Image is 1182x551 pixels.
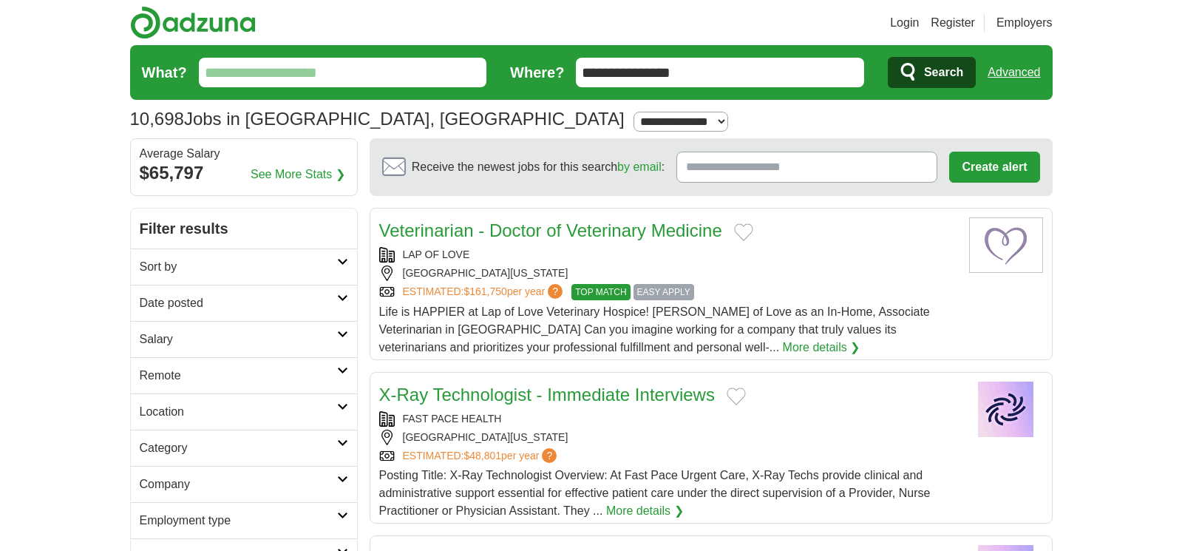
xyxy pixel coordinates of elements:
[734,223,753,241] button: Add to favorite jobs
[571,284,630,300] span: TOP MATCH
[140,160,348,186] div: $65,797
[140,403,337,421] h2: Location
[542,448,557,463] span: ?
[403,413,502,425] a: FAST PACE HEALTH
[131,285,357,321] a: Date posted
[403,249,470,260] a: LAP OF LOVE
[996,14,1053,32] a: Employers
[130,106,184,132] span: 10,698
[131,430,357,466] a: Category
[463,450,501,462] span: $48,801
[131,502,357,538] a: Employment type
[783,339,860,356] a: More details ❯
[140,331,337,348] h2: Salary
[130,109,625,129] h1: Jobs in [GEOGRAPHIC_DATA], [GEOGRAPHIC_DATA]
[379,220,722,240] a: Veterinarian - Doctor of Veterinary Medicine
[140,148,348,160] div: Average Salary
[924,58,963,87] span: Search
[890,14,919,32] a: Login
[931,14,975,32] a: Register
[949,152,1039,183] button: Create alert
[969,382,1043,437] img: Fast Pace Health logo
[379,385,715,405] a: X-Ray Technologist - Immediate Interviews
[548,284,563,299] span: ?
[140,439,337,457] h2: Category
[379,266,957,281] div: [GEOGRAPHIC_DATA][US_STATE]
[131,357,357,393] a: Remote
[463,285,506,297] span: $161,750
[403,284,566,300] a: ESTIMATED:$161,750per year?
[379,469,931,517] span: Posting Title: X-Ray Technologist Overview: At Fast Pace Urgent Care, X-Ray Techs provide clinica...
[379,430,957,445] div: [GEOGRAPHIC_DATA][US_STATE]
[140,512,337,530] h2: Employment type
[606,502,684,520] a: More details ❯
[140,258,337,276] h2: Sort by
[412,158,665,176] span: Receive the newest jobs for this search :
[617,160,662,173] a: by email
[403,448,560,464] a: ESTIMATED:$48,801per year?
[140,476,337,493] h2: Company
[131,249,357,285] a: Sort by
[510,61,564,84] label: Where?
[142,61,187,84] label: What?
[634,284,694,300] span: EASY APPLY
[131,209,357,249] h2: Filter results
[251,166,345,183] a: See More Stats ❯
[140,367,337,385] h2: Remote
[130,6,256,39] img: Adzuna logo
[131,466,357,502] a: Company
[140,294,337,312] h2: Date posted
[131,321,357,357] a: Salary
[888,57,976,88] button: Search
[988,58,1040,87] a: Advanced
[969,217,1043,273] img: Lap of Love logo
[131,393,357,430] a: Location
[379,305,930,354] span: Life is HAPPIER at Lap of Love Veterinary Hospice! [PERSON_NAME] of Love as an In-Home, Associate...
[727,388,746,405] button: Add to favorite jobs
